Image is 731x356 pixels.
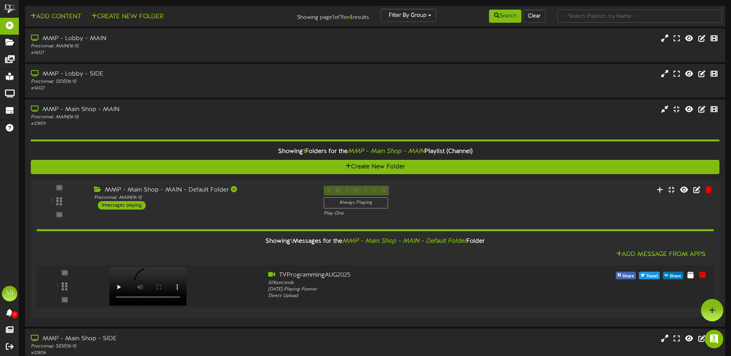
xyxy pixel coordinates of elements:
[557,10,722,23] input: -- Search Playlists by Name --
[94,186,312,195] div: MMP - Main Shop - MAIN - Default Folder
[348,148,425,155] i: MMP - Main Shop - MAIN
[705,330,723,348] div: Open Intercom Messenger
[381,9,436,22] button: Filter By Group
[639,272,660,279] button: Tweet
[303,148,305,155] span: 1
[663,272,683,279] button: Share
[31,233,719,250] div: Showing Messages for the Folder
[489,10,521,23] button: Search
[31,114,311,121] div: Precinmac MAIN ( 16:9 )
[31,43,311,50] div: Precinmac MAIN ( 16:9 )
[645,272,659,280] span: Tweet
[31,70,311,79] div: MMP - Lobby - SIDE
[2,286,17,301] div: SB
[668,272,683,280] span: Share
[31,121,311,127] div: # 12805
[31,85,311,92] div: # 14322
[332,14,334,21] strong: 1
[25,143,725,160] div: Showing Folders for the Playlist (Channel)
[268,280,539,286] div: 828 seconds
[268,293,539,299] div: Direct Upload
[324,210,484,217] div: Play One
[89,12,166,22] button: Create New Folder
[31,334,311,343] div: MMP - Main Shop - SIDE
[31,50,311,56] div: # 14321
[31,34,311,43] div: MMP - Lobby - MAIN
[98,201,146,210] div: 1 messages playing
[11,311,18,318] span: 0
[31,343,311,350] div: Precinmac SIDE ( 16:9 )
[340,14,342,21] strong: 1
[349,14,353,21] strong: 4
[31,79,311,85] div: Precinmac SIDE ( 16:9 )
[342,238,466,245] i: MMP - Main Shop - MAIN - Default Folder
[324,197,388,208] div: Always Playing
[28,12,83,22] button: Add Content
[614,250,708,259] button: Add Message From Apps
[31,105,311,114] div: MMP - Main Shop - MAIN
[94,195,312,201] div: Precinmac MAIN ( 16:9 )
[621,272,636,280] span: Share
[616,272,636,279] button: Share
[268,286,539,293] div: [DATE] - Playing Forever
[290,238,292,245] span: 1
[268,271,539,280] div: TVProgrammingAUG2025
[523,10,546,23] button: Clear
[31,160,719,174] button: Create New Folder
[257,9,375,22] div: Showing page of for results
